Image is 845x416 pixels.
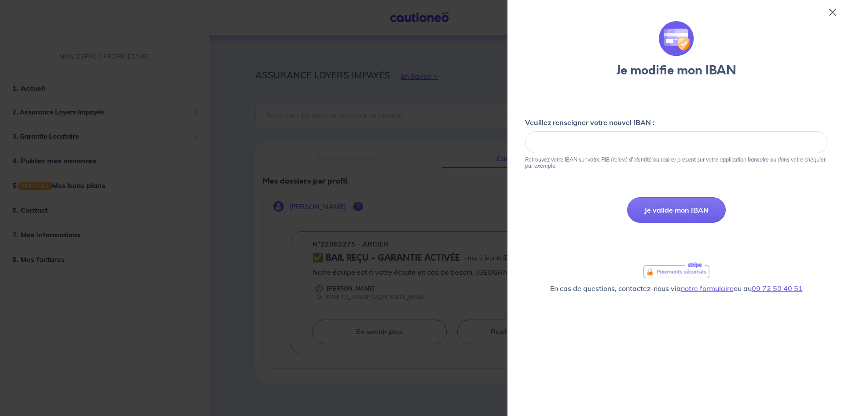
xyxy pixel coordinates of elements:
iframe: Cadre sécurisé pour la saisie de l'IBAN [536,139,816,146]
a: 09 72 50 40 51 [752,284,803,293]
h3: Je modifie mon IBAN [616,63,736,78]
button: Je valide mon IBAN [627,197,726,223]
label: Veuillez renseigner votre nouvel IBAN : [525,117,827,128]
img: illu_credit_card.svg [659,21,694,56]
a: notre formulaire [681,284,734,293]
em: Retrouvez votre IBAN sur votre RIB (relevé d'identité bancaire) présent sur votre application ban... [525,156,826,169]
img: logo-stripe [643,262,709,278]
p: En cas de questions, contactez-nous via ou au [525,282,827,295]
a: logo-stripe [643,261,710,279]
